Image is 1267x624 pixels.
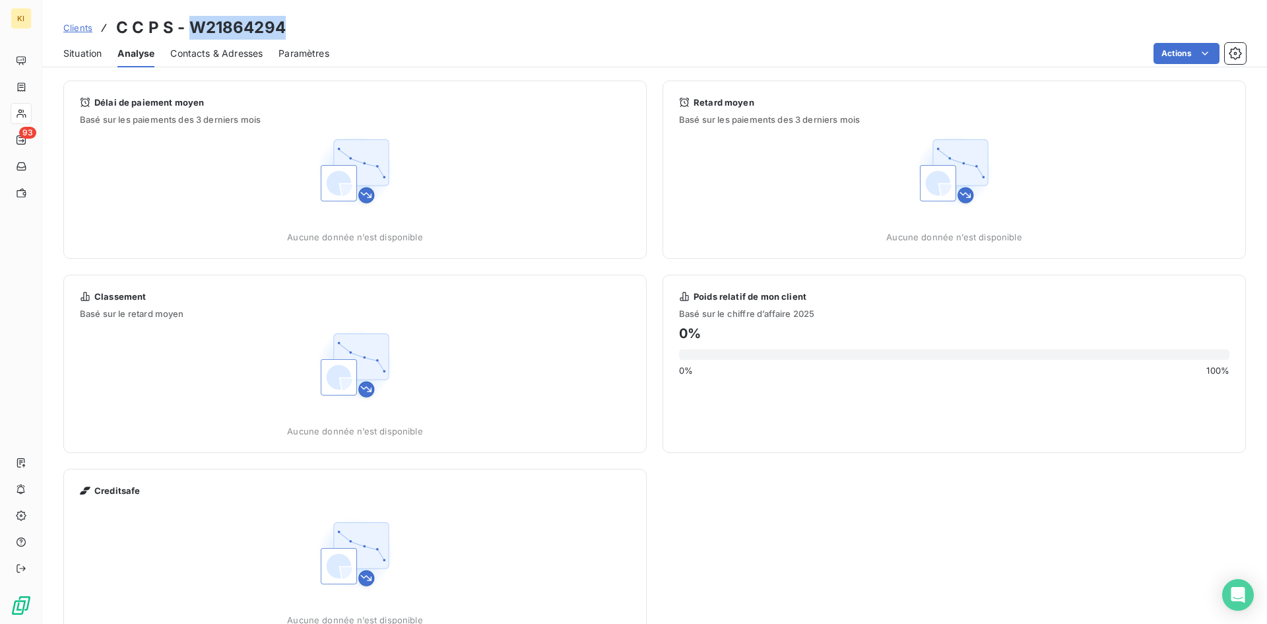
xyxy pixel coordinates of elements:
[63,22,92,33] span: Clients
[63,21,92,34] a: Clients
[313,512,397,596] img: Empty state
[679,308,1229,319] span: Basé sur le chiffre d’affaire 2025
[313,129,397,213] img: Empty state
[694,291,806,302] span: Poids relatif de mon client
[313,323,397,407] img: Empty state
[1153,43,1219,64] button: Actions
[679,365,693,376] span: 0 %
[679,114,1229,125] span: Basé sur les paiements des 3 derniers mois
[287,232,423,242] span: Aucune donnée n’est disponible
[94,291,146,302] span: Classement
[94,485,141,496] span: Creditsafe
[886,232,1022,242] span: Aucune donnée n’est disponible
[694,97,754,108] span: Retard moyen
[170,47,263,60] span: Contacts & Adresses
[80,114,630,125] span: Basé sur les paiements des 3 derniers mois
[1222,579,1254,611] div: Open Intercom Messenger
[19,127,36,139] span: 93
[287,426,423,436] span: Aucune donnée n’est disponible
[11,595,32,616] img: Logo LeanPay
[1206,365,1229,376] span: 100 %
[117,47,154,60] span: Analyse
[278,47,329,60] span: Paramètres
[11,8,32,29] div: KI
[116,16,286,40] h3: C C P S - W21864294
[94,97,204,108] span: Délai de paiement moyen
[912,129,996,213] img: Empty state
[63,47,102,60] span: Situation
[679,323,1229,344] h4: 0 %
[64,308,646,319] span: Basé sur le retard moyen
